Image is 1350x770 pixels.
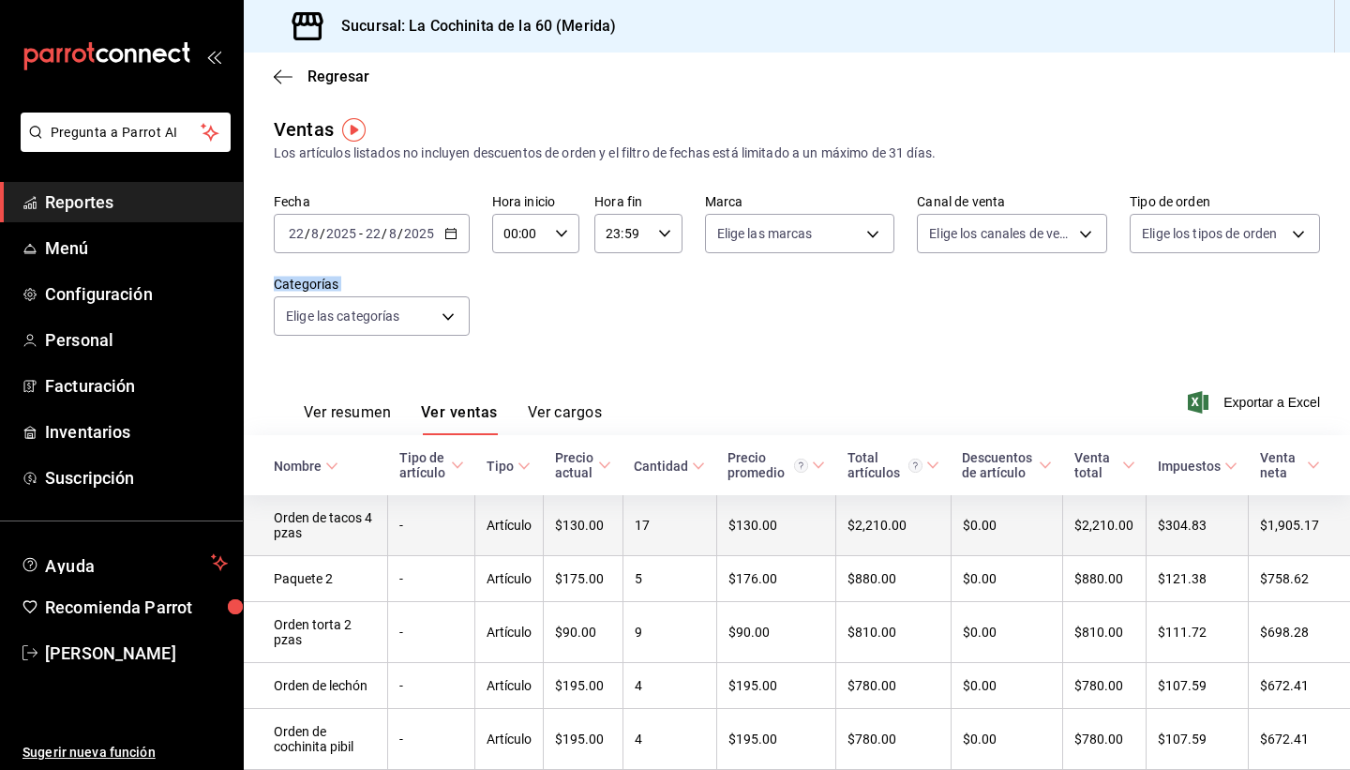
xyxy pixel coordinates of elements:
td: $758.62 [1249,556,1350,602]
span: Facturación [45,373,228,399]
span: Inventarios [45,419,228,445]
label: Hora fin [594,195,682,208]
span: / [320,226,325,241]
td: $880.00 [836,556,951,602]
span: Precio promedio [727,450,825,480]
td: $175.00 [544,556,623,602]
span: Tipo de artículo [399,450,464,480]
td: $0.00 [951,663,1063,709]
td: $780.00 [836,663,951,709]
td: $1,905.17 [1249,495,1350,556]
div: Tipo [487,459,514,474]
td: $810.00 [836,602,951,663]
div: Tipo de artículo [399,450,447,480]
td: $90.00 [544,602,623,663]
input: ---- [325,226,357,241]
td: $195.00 [544,663,623,709]
div: Venta neta [1260,450,1303,480]
div: Total artículos [847,450,922,480]
a: Pregunta a Parrot AI [13,136,231,156]
label: Tipo de orden [1130,195,1320,208]
input: -- [365,226,382,241]
span: Impuestos [1158,459,1237,474]
td: $698.28 [1249,602,1350,663]
td: $107.59 [1147,709,1249,770]
td: - [388,709,475,770]
td: $195.00 [716,663,836,709]
td: $0.00 [951,556,1063,602]
svg: El total artículos considera cambios de precios en los artículos así como costos adicionales por ... [908,459,922,473]
td: Orden de cochinita pibil [244,709,388,770]
span: / [382,226,387,241]
div: navigation tabs [304,403,602,435]
input: -- [388,226,397,241]
td: Artículo [475,602,544,663]
td: $780.00 [836,709,951,770]
span: / [305,226,310,241]
td: Orden torta 2 pzas [244,602,388,663]
span: / [397,226,403,241]
label: Categorías [274,278,470,291]
td: - [388,602,475,663]
td: $780.00 [1063,709,1147,770]
img: Tooltip marker [342,118,366,142]
td: $107.59 [1147,663,1249,709]
td: Paquete 2 [244,556,388,602]
span: Elige las marcas [717,224,813,243]
td: $0.00 [951,709,1063,770]
span: Pregunta a Parrot AI [51,123,202,143]
td: Orden de lechón [244,663,388,709]
td: Orden de tacos 4 pzas [244,495,388,556]
button: Exportar a Excel [1192,391,1320,414]
span: Suscripción [45,465,228,491]
span: Tipo [487,459,531,474]
label: Marca [705,195,895,208]
td: Artículo [475,556,544,602]
td: $2,210.00 [836,495,951,556]
input: ---- [403,226,435,241]
td: Artículo [475,709,544,770]
td: $672.41 [1249,709,1350,770]
td: $130.00 [716,495,836,556]
div: Precio actual [555,450,595,480]
span: Regresar [307,68,369,85]
td: - [388,495,475,556]
label: Fecha [274,195,470,208]
svg: Precio promedio = Total artículos / cantidad [794,459,808,473]
label: Hora inicio [492,195,579,208]
button: Regresar [274,68,369,85]
td: $90.00 [716,602,836,663]
div: Los artículos listados no incluyen descuentos de orden y el filtro de fechas está limitado a un m... [274,143,1320,163]
td: $195.00 [716,709,836,770]
span: Venta total [1074,450,1135,480]
span: Reportes [45,189,228,215]
span: Cantidad [634,459,705,474]
td: 17 [622,495,716,556]
span: Elige los canales de venta [929,224,1072,243]
td: - [388,556,475,602]
td: $810.00 [1063,602,1147,663]
span: Personal [45,327,228,353]
td: 4 [622,709,716,770]
td: Artículo [475,663,544,709]
div: Descuentos de artículo [962,450,1035,480]
span: Elige las categorías [286,307,400,325]
div: Ventas [274,115,334,143]
span: Venta neta [1260,450,1320,480]
td: $2,210.00 [1063,495,1147,556]
input: -- [310,226,320,241]
div: Nombre [274,459,322,474]
div: Precio promedio [727,450,808,480]
td: $0.00 [951,602,1063,663]
td: $304.83 [1147,495,1249,556]
td: $780.00 [1063,663,1147,709]
td: $130.00 [544,495,623,556]
span: Sugerir nueva función [22,743,228,762]
input: -- [288,226,305,241]
span: Ayuda [45,551,203,574]
button: Ver ventas [421,403,498,435]
td: $672.41 [1249,663,1350,709]
button: Ver resumen [304,403,391,435]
